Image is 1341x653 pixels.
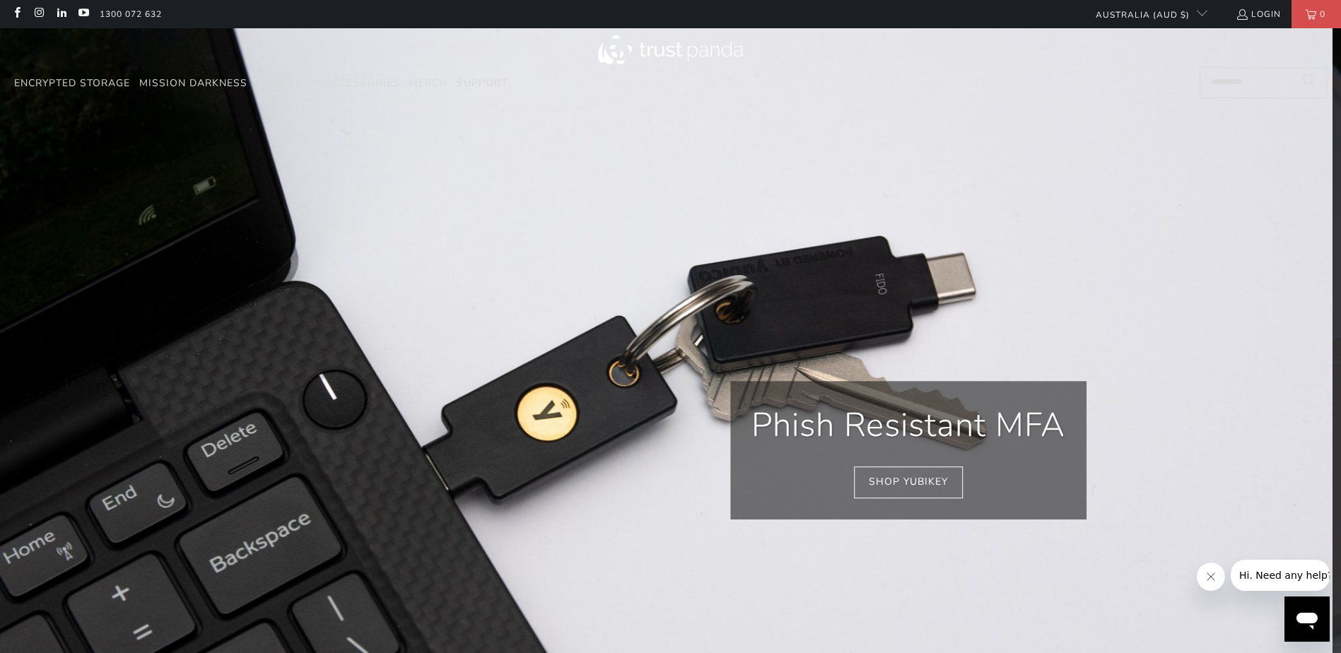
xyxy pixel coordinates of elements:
a: Trust Panda Australia on Facebook [11,8,23,20]
iframe: Message from company [1231,560,1330,591]
span: YubiKey [257,76,301,90]
a: Merch [409,67,447,100]
input: Search... [1200,67,1327,98]
a: Trust Panda Australia on Instagram [33,8,45,20]
span: Encrypted Storage [14,76,130,90]
iframe: Close message [1197,563,1225,591]
a: Support [457,67,508,100]
a: Encrypted Storage [14,67,130,100]
span: Mission Darkness [139,76,247,90]
a: Mission Darkness [139,67,247,100]
span: Support [457,76,508,90]
nav: Translation missing: en.navigation.header.main_nav [14,67,508,100]
p: Phish Resistant MFA [751,402,1065,449]
a: 1300 072 632 [100,6,162,22]
button: Search [1292,67,1327,98]
a: Login [1236,6,1281,22]
span: Hi. Need any help? [8,10,102,21]
img: Trust Panda Australia [598,35,743,64]
iframe: Button to launch messaging window [1284,596,1330,642]
a: Shop YubiKey [854,466,963,498]
a: Trust Panda Australia on LinkedIn [55,8,67,20]
a: Trust Panda Australia on YouTube [77,8,89,20]
span: Accessories [325,76,400,90]
span: Merch [409,76,447,90]
summary: YubiKey [257,67,316,100]
a: Accessories [325,67,400,100]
